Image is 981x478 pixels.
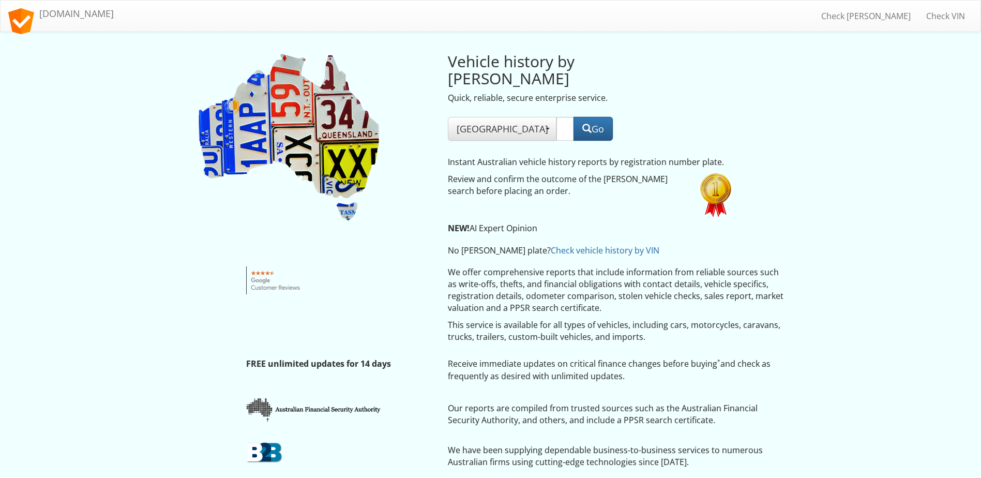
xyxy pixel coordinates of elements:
span: [GEOGRAPHIC_DATA] [457,123,548,135]
img: Google customer reviews [246,266,306,294]
p: We offer comprehensive reports that include information from reliable sources such as write-offs,... [448,266,786,313]
img: 1st.png [700,173,731,217]
p: This service is available for all types of vehicles, including cars, motorcycles, caravans, truck... [448,319,786,343]
a: [DOMAIN_NAME] [1,1,122,26]
p: Receive immediate updates on critical finance changes before buying and check as frequently as de... [448,358,786,382]
img: logo.svg [8,8,34,34]
img: afsa.png [246,397,382,422]
h2: Vehicle history by [PERSON_NAME] [448,53,685,87]
p: We have been supplying dependable business-to-business services to numerous Australian firms usin... [448,444,786,468]
p: AI Expert Opinion [448,222,735,234]
strong: NEW! [448,222,470,234]
button: [GEOGRAPHIC_DATA] [448,117,556,141]
p: Instant Australian vehicle history reports by registration number plate. [448,156,735,168]
p: No [PERSON_NAME] plate? [448,245,735,257]
a: Check [PERSON_NAME] [813,3,918,29]
p: Quick, reliable, secure enterprise service. [448,92,685,104]
button: Go [573,117,613,141]
strong: FREE unlimited updates for 14 days [246,358,391,369]
input: Rego [556,117,574,141]
a: Check VIN [918,3,973,29]
p: Review and confirm the outcome of the [PERSON_NAME] search before placing an order. [448,173,685,197]
img: Rego Check [196,53,382,223]
a: Check vehicle history by VIN [551,245,659,256]
p: Our reports are compiled from trusted sources such as the Australian Financial Security Authority... [448,402,786,426]
img: b2b.png [246,442,282,462]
